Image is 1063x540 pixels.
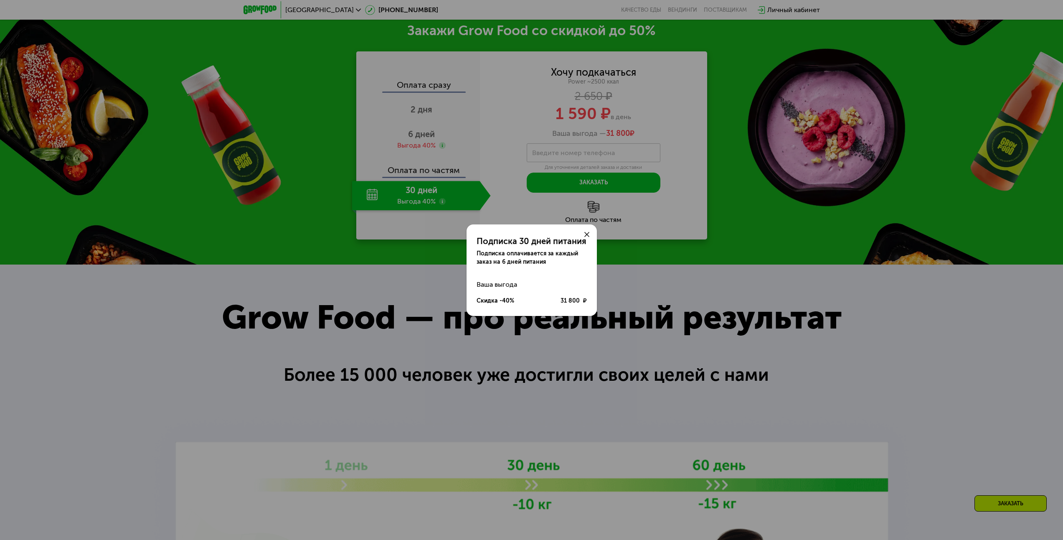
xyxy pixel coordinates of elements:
[477,236,587,246] div: Подписка 30 дней питания
[477,250,587,266] div: Подписка оплачивается за каждый заказ на 6 дней питания
[477,297,514,305] div: Скидка -40%
[561,297,587,305] div: 31 800
[477,276,587,293] div: Ваша выгода
[583,297,587,305] span: ₽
